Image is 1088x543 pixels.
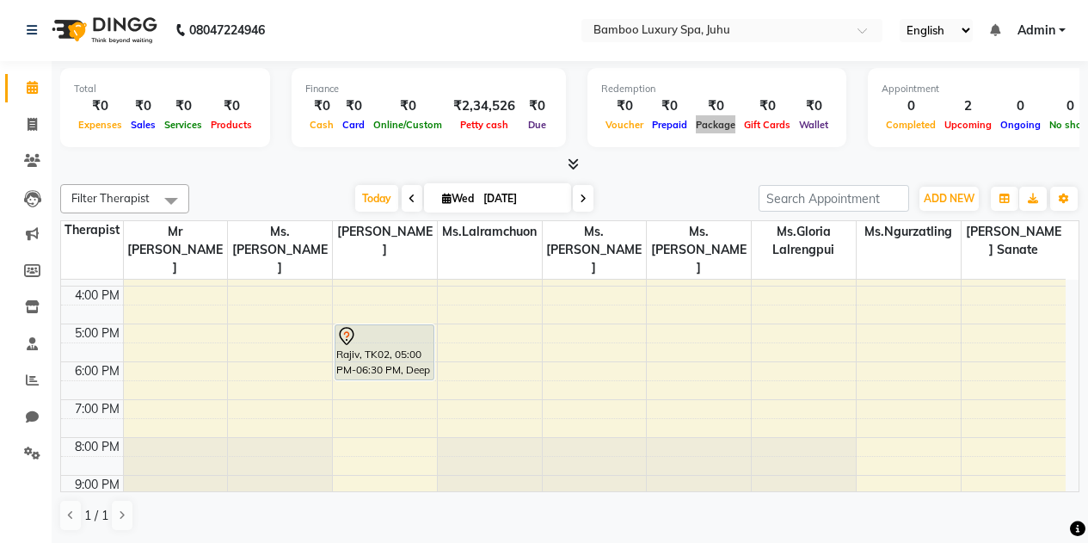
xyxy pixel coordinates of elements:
div: ₹0 [648,96,692,116]
span: [PERSON_NAME] Sanate [962,221,1066,261]
span: Card [338,119,369,131]
div: ₹0 [369,96,446,116]
div: 7:00 PM [71,400,123,418]
span: Mr [PERSON_NAME] [124,221,228,279]
div: 2 [940,96,996,116]
span: Ms.[PERSON_NAME] [228,221,332,279]
input: Search Appointment [759,185,909,212]
div: ₹0 [74,96,126,116]
div: Finance [305,82,552,96]
span: Ms.Gloria Lalrengpui [752,221,856,261]
span: Ms.Ngurzatling [857,221,961,243]
div: Rajiv, TK02, 05:00 PM-06:30 PM, Deep Tissue massage -90 MIN [335,325,433,379]
span: ADD NEW [924,192,974,205]
span: Sales [126,119,160,131]
div: ₹0 [160,96,206,116]
span: Services [160,119,206,131]
div: ₹0 [522,96,552,116]
span: Today [355,185,398,212]
div: Therapist [61,221,123,239]
div: ₹0 [338,96,369,116]
span: Prepaid [648,119,692,131]
span: Voucher [601,119,648,131]
span: Ongoing [996,119,1045,131]
span: Admin [1017,22,1055,40]
span: Completed [882,119,940,131]
div: ₹0 [692,96,740,116]
span: Wallet [795,119,833,131]
div: 4:00 PM [71,287,123,305]
div: ₹0 [740,96,795,116]
div: ₹0 [305,96,338,116]
span: Petty cash [456,119,513,131]
span: Ms.[PERSON_NAME] [543,221,647,279]
div: 0 [882,96,940,116]
span: Package [692,119,740,131]
div: Total [74,82,256,96]
div: 8:00 PM [71,438,123,456]
span: Expenses [74,119,126,131]
span: Products [206,119,256,131]
span: Online/Custom [369,119,446,131]
div: 6:00 PM [71,362,123,380]
span: Ms.[PERSON_NAME] [647,221,751,279]
span: Due [524,119,550,131]
span: [PERSON_NAME] [333,221,437,261]
span: 1 / 1 [84,507,108,525]
div: ₹0 [126,96,160,116]
input: 2025-09-03 [478,186,564,212]
div: 5:00 PM [71,324,123,342]
div: ₹2,34,526 [446,96,522,116]
span: Ms.Lalramchuon [438,221,542,243]
span: Gift Cards [740,119,795,131]
b: 08047224946 [189,6,265,54]
div: 9:00 PM [71,476,123,494]
span: Upcoming [940,119,996,131]
div: ₹0 [601,96,648,116]
span: Cash [305,119,338,131]
div: ₹0 [206,96,256,116]
div: Redemption [601,82,833,96]
img: logo [44,6,162,54]
div: 0 [996,96,1045,116]
button: ADD NEW [919,187,979,211]
div: ₹0 [795,96,833,116]
span: Wed [438,192,478,205]
span: Filter Therapist [71,191,150,205]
